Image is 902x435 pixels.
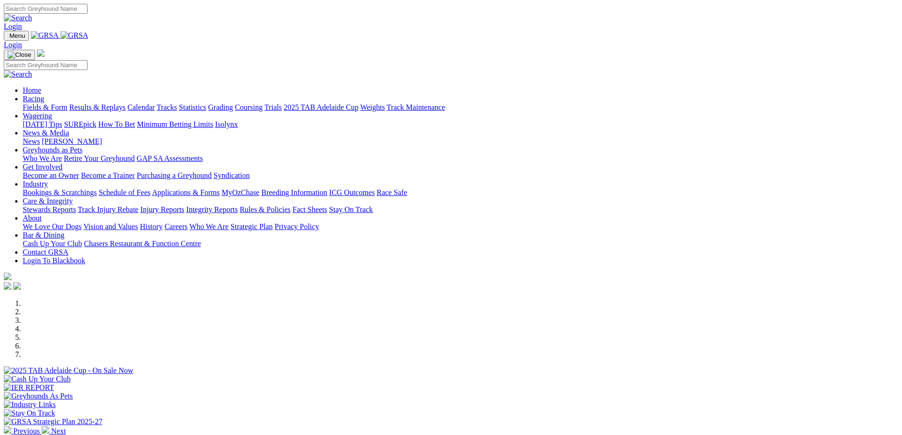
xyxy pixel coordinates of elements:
a: News & Media [23,129,69,137]
img: GRSA Strategic Plan 2025-27 [4,417,102,426]
a: MyOzChase [222,188,259,196]
img: 2025 TAB Adelaide Cup - On Sale Now [4,366,134,375]
a: Home [23,86,41,94]
img: facebook.svg [4,282,11,290]
a: Trials [264,103,282,111]
img: Industry Links [4,400,56,409]
div: Get Involved [23,171,898,180]
a: Bar & Dining [23,231,64,239]
a: Who We Are [189,222,229,231]
a: Chasers Restaurant & Function Centre [84,240,201,248]
a: About [23,214,42,222]
a: Privacy Policy [275,222,319,231]
a: Become an Owner [23,171,79,179]
a: Calendar [127,103,155,111]
a: Get Involved [23,163,63,171]
img: Search [4,70,32,79]
a: Care & Integrity [23,197,73,205]
a: Purchasing a Greyhound [137,171,212,179]
a: Vision and Values [83,222,138,231]
div: Greyhounds as Pets [23,154,898,163]
a: Stewards Reports [23,205,76,213]
a: Track Injury Rebate [78,205,138,213]
a: Careers [164,222,188,231]
a: News [23,137,40,145]
img: chevron-right-pager-white.svg [42,426,49,434]
a: Become a Trainer [81,171,135,179]
a: Login [4,22,22,30]
a: Injury Reports [140,205,184,213]
a: Racing [23,95,44,103]
span: Menu [9,32,25,39]
a: Greyhounds as Pets [23,146,82,154]
a: ICG Outcomes [329,188,375,196]
img: IER REPORT [4,383,54,392]
div: Care & Integrity [23,205,898,214]
img: twitter.svg [13,282,21,290]
a: Syndication [214,171,250,179]
a: Wagering [23,112,52,120]
a: Integrity Reports [186,205,238,213]
a: Contact GRSA [23,248,68,256]
input: Search [4,4,88,14]
a: Track Maintenance [387,103,445,111]
a: Breeding Information [261,188,327,196]
div: Industry [23,188,898,197]
a: Login [4,41,22,49]
a: Applications & Forms [152,188,220,196]
div: Wagering [23,120,898,129]
a: Weights [360,103,385,111]
a: Who We Are [23,154,62,162]
div: About [23,222,898,231]
img: logo-grsa-white.png [4,273,11,280]
img: Stay On Track [4,409,55,417]
input: Search [4,60,88,70]
img: chevron-left-pager-white.svg [4,426,11,434]
img: Close [8,51,31,59]
span: Previous [13,427,40,435]
a: Coursing [235,103,263,111]
img: Greyhounds As Pets [4,392,73,400]
div: Bar & Dining [23,240,898,248]
a: History [140,222,162,231]
a: Statistics [179,103,206,111]
a: How To Bet [98,120,135,128]
a: Isolynx [215,120,238,128]
a: Cash Up Your Club [23,240,82,248]
img: GRSA [31,31,59,40]
div: News & Media [23,137,898,146]
img: Search [4,14,32,22]
a: Rules & Policies [240,205,291,213]
img: logo-grsa-white.png [37,49,45,57]
a: Race Safe [376,188,407,196]
img: Cash Up Your Club [4,375,71,383]
a: Retire Your Greyhound [64,154,135,162]
a: Tracks [157,103,177,111]
a: Stay On Track [329,205,373,213]
a: Schedule of Fees [98,188,150,196]
a: Bookings & Scratchings [23,188,97,196]
a: GAP SA Assessments [137,154,203,162]
a: Grading [208,103,233,111]
a: Results & Replays [69,103,125,111]
a: Strategic Plan [231,222,273,231]
span: Next [51,427,66,435]
a: Previous [4,427,42,435]
a: Login To Blackbook [23,257,85,265]
a: Fields & Form [23,103,67,111]
a: [PERSON_NAME] [42,137,102,145]
a: Industry [23,180,48,188]
a: Fact Sheets [293,205,327,213]
img: GRSA [61,31,89,40]
a: [DATE] Tips [23,120,62,128]
div: Racing [23,103,898,112]
a: We Love Our Dogs [23,222,81,231]
button: Toggle navigation [4,50,35,60]
a: SUREpick [64,120,96,128]
a: Next [42,427,66,435]
button: Toggle navigation [4,31,29,41]
a: 2025 TAB Adelaide Cup [284,103,358,111]
a: Minimum Betting Limits [137,120,213,128]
